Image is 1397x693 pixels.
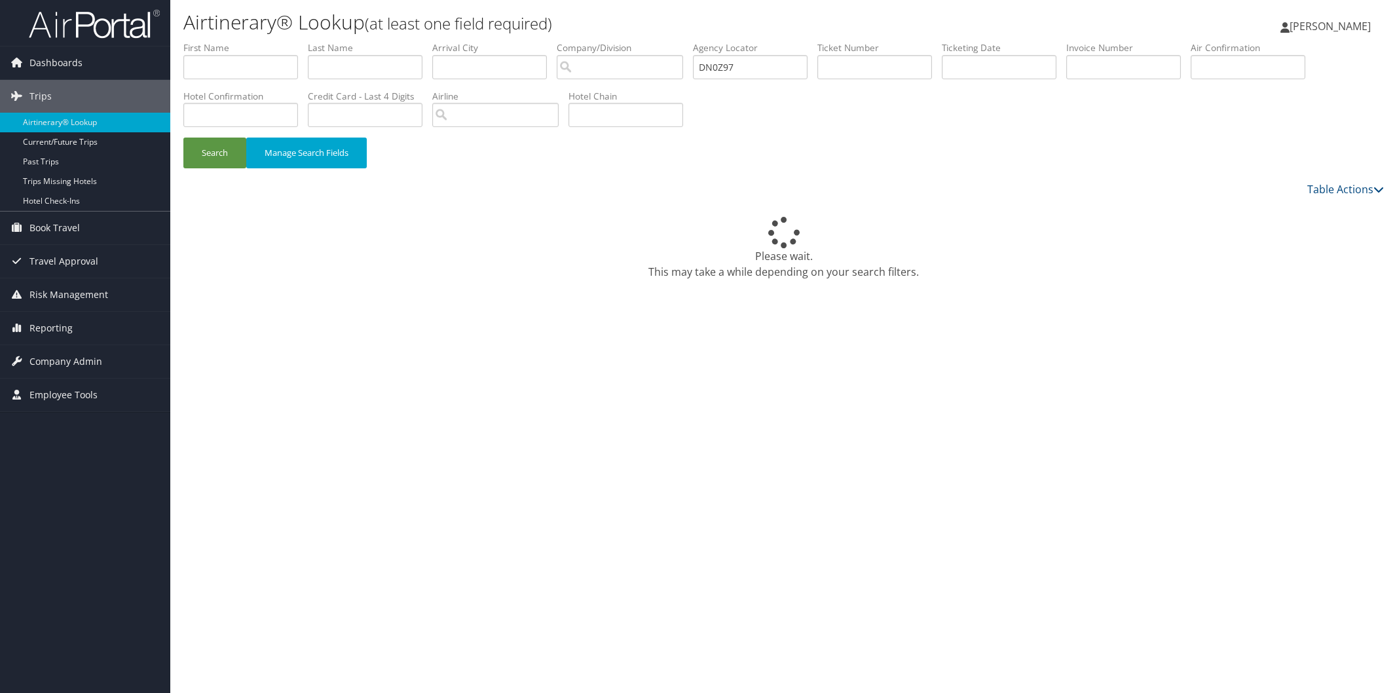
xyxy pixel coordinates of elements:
label: Last Name [308,41,432,54]
button: Search [183,138,246,168]
span: [PERSON_NAME] [1290,19,1371,33]
small: (at least one field required) [365,12,552,34]
label: Agency Locator [693,41,817,54]
a: [PERSON_NAME] [1280,7,1384,46]
div: Please wait. This may take a while depending on your search filters. [183,217,1384,280]
img: airportal-logo.png [29,9,160,39]
button: Manage Search Fields [246,138,367,168]
label: First Name [183,41,308,54]
span: Risk Management [29,278,108,311]
span: Trips [29,80,52,113]
label: Air Confirmation [1191,41,1315,54]
label: Hotel Confirmation [183,90,308,103]
span: Reporting [29,312,73,345]
label: Arrival City [432,41,557,54]
h1: Airtinerary® Lookup [183,9,984,36]
label: Company/Division [557,41,693,54]
label: Hotel Chain [568,90,693,103]
label: Ticketing Date [942,41,1066,54]
label: Invoice Number [1066,41,1191,54]
span: Company Admin [29,345,102,378]
label: Airline [432,90,568,103]
span: Dashboards [29,47,83,79]
label: Credit Card - Last 4 Digits [308,90,432,103]
a: Table Actions [1307,182,1384,197]
span: Travel Approval [29,245,98,278]
span: Employee Tools [29,379,98,411]
span: Book Travel [29,212,80,244]
label: Ticket Number [817,41,942,54]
